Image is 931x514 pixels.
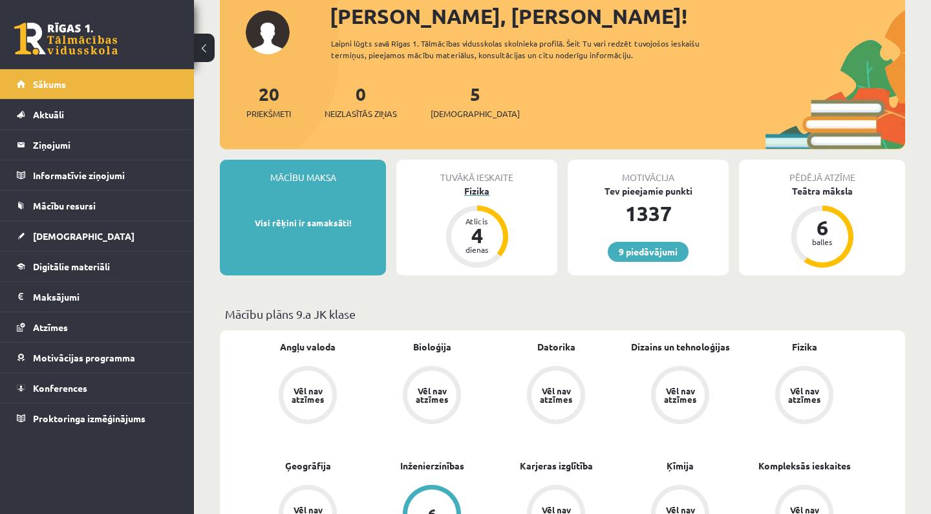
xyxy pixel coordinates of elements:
a: Ģeogrāfija [285,459,331,473]
div: Motivācija [568,160,729,184]
legend: Informatīvie ziņojumi [33,160,178,190]
a: 9 piedāvājumi [608,242,689,262]
a: Fizika Atlicis 4 dienas [396,184,557,270]
span: Mācību resursi [33,200,96,211]
a: Digitālie materiāli [17,252,178,281]
div: 6 [803,217,842,238]
div: Vēl nav atzīmes [786,387,822,403]
a: Mācību resursi [17,191,178,220]
div: Mācību maksa [220,160,386,184]
div: 1337 [568,198,729,229]
div: 4 [458,225,497,246]
legend: Maksājumi [33,282,178,312]
a: 20Priekšmeti [246,82,291,120]
div: Laipni lūgts savā Rīgas 1. Tālmācības vidusskolas skolnieka profilā. Šeit Tu vari redzēt tuvojošo... [331,37,742,61]
a: [DEMOGRAPHIC_DATA] [17,221,178,251]
a: 0Neizlasītās ziņas [325,82,397,120]
span: Atzīmes [33,321,68,333]
a: Proktoringa izmēģinājums [17,403,178,433]
a: Aktuāli [17,100,178,129]
a: Atzīmes [17,312,178,342]
div: Tev pieejamie punkti [568,184,729,198]
a: Vēl nav atzīmes [742,366,866,427]
a: Ķīmija [667,459,694,473]
span: Konferences [33,382,87,394]
a: Datorika [537,340,575,354]
p: Mācību plāns 9.a JK klase [225,305,900,323]
a: Maksājumi [17,282,178,312]
a: Fizika [792,340,817,354]
div: Vēl nav atzīmes [662,387,698,403]
a: Bioloģija [413,340,451,354]
span: Motivācijas programma [33,352,135,363]
a: Karjeras izglītība [520,459,593,473]
div: [PERSON_NAME], [PERSON_NAME]! [330,1,905,32]
div: Pēdējā atzīme [739,160,905,184]
div: Teātra māksla [739,184,905,198]
a: Rīgas 1. Tālmācības vidusskola [14,23,118,55]
a: Motivācijas programma [17,343,178,372]
span: Digitālie materiāli [33,261,110,272]
div: Vēl nav atzīmes [414,387,450,403]
a: Konferences [17,373,178,403]
legend: Ziņojumi [33,130,178,160]
div: dienas [458,246,497,253]
div: Atlicis [458,217,497,225]
span: Neizlasītās ziņas [325,107,397,120]
a: Vēl nav atzīmes [618,366,742,427]
a: Vēl nav atzīmes [370,366,494,427]
a: Vēl nav atzīmes [246,366,370,427]
span: Priekšmeti [246,107,291,120]
a: Teātra māksla 6 balles [739,184,905,270]
span: Aktuāli [33,109,64,120]
a: 5[DEMOGRAPHIC_DATA] [431,82,520,120]
div: balles [803,238,842,246]
span: Proktoringa izmēģinājums [33,412,145,424]
a: Ziņojumi [17,130,178,160]
p: Visi rēķini ir samaksāti! [226,217,380,230]
a: Dizains un tehnoloģijas [631,340,730,354]
a: Kompleksās ieskaites [758,459,851,473]
div: Tuvākā ieskaite [396,160,557,184]
a: Vēl nav atzīmes [494,366,618,427]
a: Angļu valoda [280,340,336,354]
span: [DEMOGRAPHIC_DATA] [431,107,520,120]
div: Fizika [396,184,557,198]
a: Informatīvie ziņojumi [17,160,178,190]
span: Sākums [33,78,66,90]
a: Inženierzinības [400,459,464,473]
span: [DEMOGRAPHIC_DATA] [33,230,134,242]
div: Vēl nav atzīmes [538,387,574,403]
a: Sākums [17,69,178,99]
div: Vēl nav atzīmes [290,387,326,403]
